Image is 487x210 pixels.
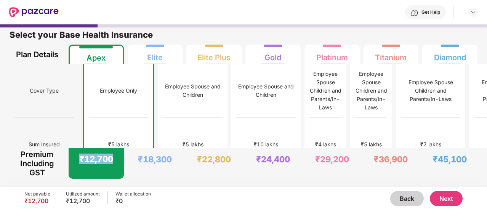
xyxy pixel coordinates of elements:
div: Employee Only [100,87,137,95]
div: Get Help [421,9,440,15]
div: ₹5 lakhs [108,140,129,149]
div: Employee Spouse and Children [236,82,296,99]
div: ₹7 lakhs [420,140,441,149]
div: ₹5 lakhs [361,140,382,149]
div: ₹36,900 [374,154,408,165]
div: ₹12,700 [24,197,50,205]
span: Cover Type [30,83,59,98]
div: Titanium [375,47,407,62]
div: Apex [87,47,106,63]
img: New Pazcare Logo [9,7,59,17]
div: ₹5 lakhs [183,140,203,149]
div: Employee Spouse Children and Parents/In-Laws [401,78,460,103]
button: Next [430,191,463,206]
div: Select your Base Health Insurance [10,29,477,45]
div: Employee Spouse Children and Parents/In-Laws [309,70,341,112]
div: ₹29,200 [315,154,349,165]
div: ₹12,700 [66,197,100,205]
div: ₹22,800 [197,154,231,165]
div: ₹45,100 [433,154,467,165]
div: ₹4 lakhs [315,140,336,149]
div: Elite Plus [197,47,231,62]
div: Plan Details [14,45,60,64]
img: svg+xml;base64,PHN2ZyBpZD0iSGVscC0zMngzMiIgeG1sbnM9Imh0dHA6Ly93d3cudzMub3JnLzIwMDAvc3ZnIiB3aWR0aD... [411,9,418,17]
div: Wallet allocation [115,191,151,197]
div: Net payable [24,191,50,197]
div: ₹18,300 [138,154,172,165]
div: ₹10 lakhs [254,140,278,149]
div: ₹12,700 [79,154,113,164]
div: Platinum [316,47,348,62]
div: Diamond [434,47,466,62]
div: Utilized amount [66,191,100,197]
span: Sum Insured [29,137,60,152]
img: svg+xml;base64,PHN2ZyBpZD0iRHJvcGRvd24tMzJ4MzIiIHhtbG5zPSJodHRwOi8vd3d3LnczLm9yZy8yMDAwL3N2ZyIgd2... [470,9,476,15]
div: Elite [147,47,163,62]
div: Employee Spouse and Children [163,82,223,99]
div: Employee Spouse Children and Parents/In-Laws [355,70,387,112]
button: Back [390,191,424,206]
div: ₹24,400 [256,154,290,165]
div: ₹0 [115,197,151,205]
div: Premium Including GST [14,148,60,179]
div: Gold [264,47,281,62]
